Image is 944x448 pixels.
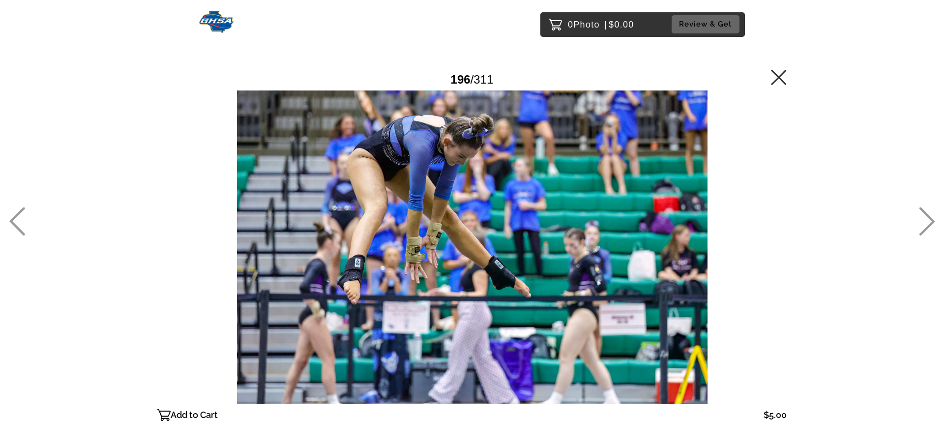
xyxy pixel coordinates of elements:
span: Photo [573,17,600,32]
div: / [451,69,494,90]
p: 0 $0.00 [568,17,634,32]
button: Review & Get [672,15,739,33]
p: $5.00 [764,407,787,423]
span: 196 [451,73,471,86]
p: Add to Cart [171,407,218,423]
img: Snapphound Logo [199,11,234,33]
a: Review & Get [672,15,742,33]
span: 311 [473,73,493,86]
span: | [604,20,607,30]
